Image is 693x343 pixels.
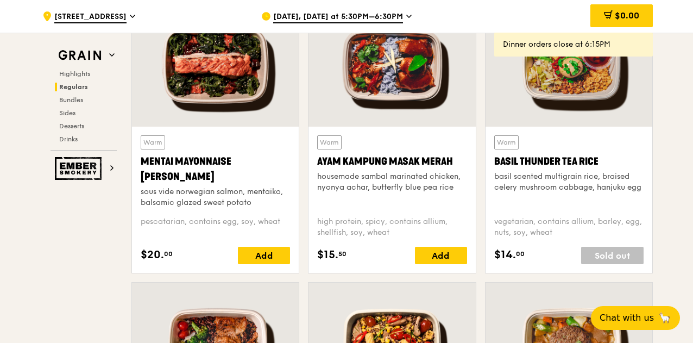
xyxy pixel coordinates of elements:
[494,171,644,193] div: basil scented multigrain rice, braised celery mushroom cabbage, hanjuku egg
[238,247,290,264] div: Add
[59,96,83,104] span: Bundles
[141,186,290,208] div: sous vide norwegian salmon, mentaiko, balsamic glazed sweet potato
[273,11,403,23] span: [DATE], [DATE] at 5:30PM–6:30PM
[503,39,644,50] div: Dinner orders close at 6:15PM
[317,154,467,169] div: Ayam Kampung Masak Merah
[59,70,90,78] span: Highlights
[59,109,75,117] span: Sides
[591,306,680,330] button: Chat with us🦙
[615,10,639,21] span: $0.00
[59,122,84,130] span: Desserts
[54,11,127,23] span: [STREET_ADDRESS]
[141,135,165,149] div: Warm
[55,157,105,180] img: Ember Smokery web logo
[494,247,516,263] span: $14.
[141,247,164,263] span: $20.
[59,135,78,143] span: Drinks
[317,247,338,263] span: $15.
[338,250,346,258] span: 50
[141,216,290,238] div: pescatarian, contains egg, soy, wheat
[55,46,105,65] img: Grain web logo
[415,247,467,264] div: Add
[494,154,644,169] div: Basil Thunder Tea Rice
[141,154,290,184] div: Mentai Mayonnaise [PERSON_NAME]
[658,311,671,325] span: 🦙
[516,250,525,258] span: 00
[317,135,342,149] div: Warm
[581,247,644,264] div: Sold out
[494,216,644,238] div: vegetarian, contains allium, barley, egg, nuts, soy, wheat
[317,171,467,193] div: housemade sambal marinated chicken, nyonya achar, butterfly blue pea rice
[600,311,654,325] span: Chat with us
[59,83,88,91] span: Regulars
[164,250,173,258] span: 00
[317,216,467,238] div: high protein, spicy, contains allium, shellfish, soy, wheat
[494,135,519,149] div: Warm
